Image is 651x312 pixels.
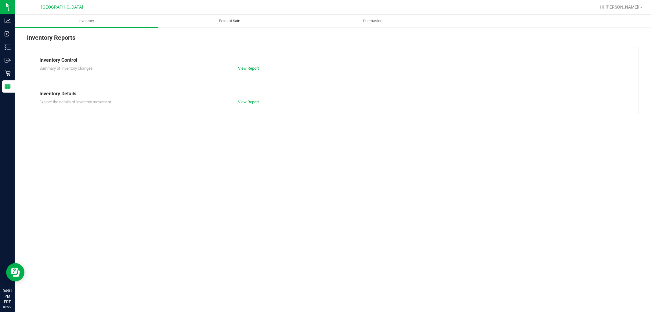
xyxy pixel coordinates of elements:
span: Purchasing [355,18,391,24]
span: Summary of inventory changes [39,66,93,71]
inline-svg: Retail [5,70,11,76]
span: Point of Sale [211,18,248,24]
p: 04:01 PM EDT [3,288,12,305]
div: Inventory Details [39,90,626,97]
a: Purchasing [301,15,444,28]
inline-svg: Inventory [5,44,11,50]
a: Point of Sale [158,15,301,28]
div: Inventory Control [39,57,626,64]
span: Hi, [PERSON_NAME]! [600,5,639,9]
a: View Report [238,100,259,104]
span: Explore the details of inventory movement [39,100,111,104]
inline-svg: Outbound [5,57,11,63]
a: Inventory [15,15,158,28]
inline-svg: Reports [5,83,11,90]
span: Inventory [70,18,102,24]
inline-svg: Inbound [5,31,11,37]
a: View Report [238,66,259,71]
div: Inventory Reports [27,33,639,47]
p: 09/22 [3,305,12,309]
span: [GEOGRAPHIC_DATA] [42,5,83,10]
inline-svg: Analytics [5,18,11,24]
iframe: Resource center [6,263,24,281]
